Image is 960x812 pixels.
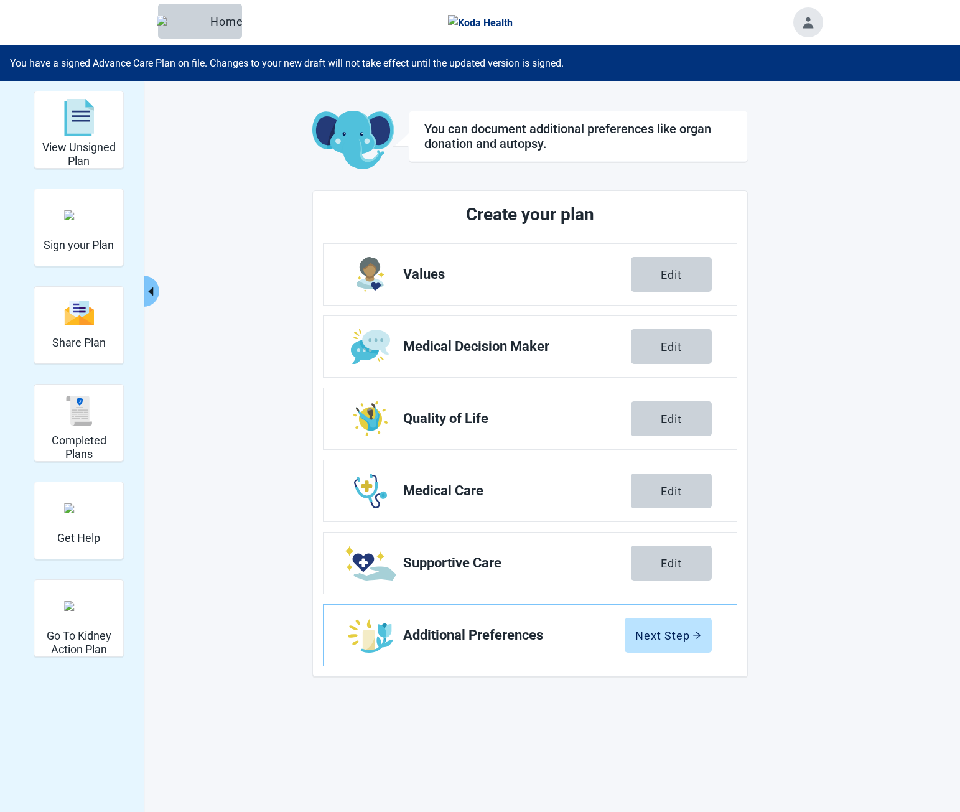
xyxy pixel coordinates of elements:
[52,336,106,350] h2: Share Plan
[793,7,823,37] button: Toggle account menu
[39,629,118,656] h2: Go To Kidney Action Plan
[64,601,94,611] img: kidney_action_plan.svg
[625,618,712,653] button: Next Steparrow-right
[324,533,737,594] a: Edit Supportive Care section
[631,546,712,581] button: Edit
[661,413,682,425] div: Edit
[631,474,712,508] button: Edit
[661,557,682,569] div: Edit
[64,210,94,220] img: make_plan_official.svg
[403,556,631,571] span: Supportive Care
[64,299,94,326] img: svg%3e
[403,267,631,282] span: Values
[631,257,712,292] button: Edit
[403,628,625,643] span: Additional Preferences
[64,503,94,513] img: person-question.svg
[370,201,691,228] h2: Create your plan
[403,339,631,354] span: Medical Decision Maker
[324,316,737,377] a: Edit Medical Decision Maker section
[44,238,114,252] h2: Sign your Plan
[631,329,712,364] button: Edit
[39,141,118,167] h2: View Unsigned Plan
[158,4,242,39] button: ElephantHome
[424,121,732,151] h1: You can document additional preferences like organ donation and autopsy.
[631,401,712,436] button: Edit
[157,16,205,27] img: Elephant
[403,483,631,498] span: Medical Care
[312,111,394,170] img: Koda Elephant
[448,15,513,30] img: Koda Health
[238,111,823,677] main: Main content
[64,396,94,426] img: svg%3e
[34,482,124,559] div: Get Help
[39,434,118,460] h2: Completed Plans
[34,384,124,462] div: Completed Plans
[144,276,159,307] button: Collapse menu
[324,605,737,666] a: Edit Additional Preferences section
[34,91,124,169] div: View Unsigned Plan
[661,268,682,281] div: Edit
[661,340,682,353] div: Edit
[168,15,232,27] div: Home
[692,631,701,640] span: arrow-right
[635,629,701,642] div: Next Step
[324,460,737,521] a: Edit Medical Care section
[57,531,100,545] h2: Get Help
[145,286,157,297] span: caret-left
[64,99,94,136] img: svg%3e
[34,189,124,266] div: Sign your Plan
[34,286,124,364] div: Share Plan
[661,485,682,497] div: Edit
[403,411,631,426] span: Quality of Life
[324,244,737,305] a: Edit Values section
[324,388,737,449] a: Edit Quality of Life section
[34,579,124,657] div: Go To Kidney Action Plan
